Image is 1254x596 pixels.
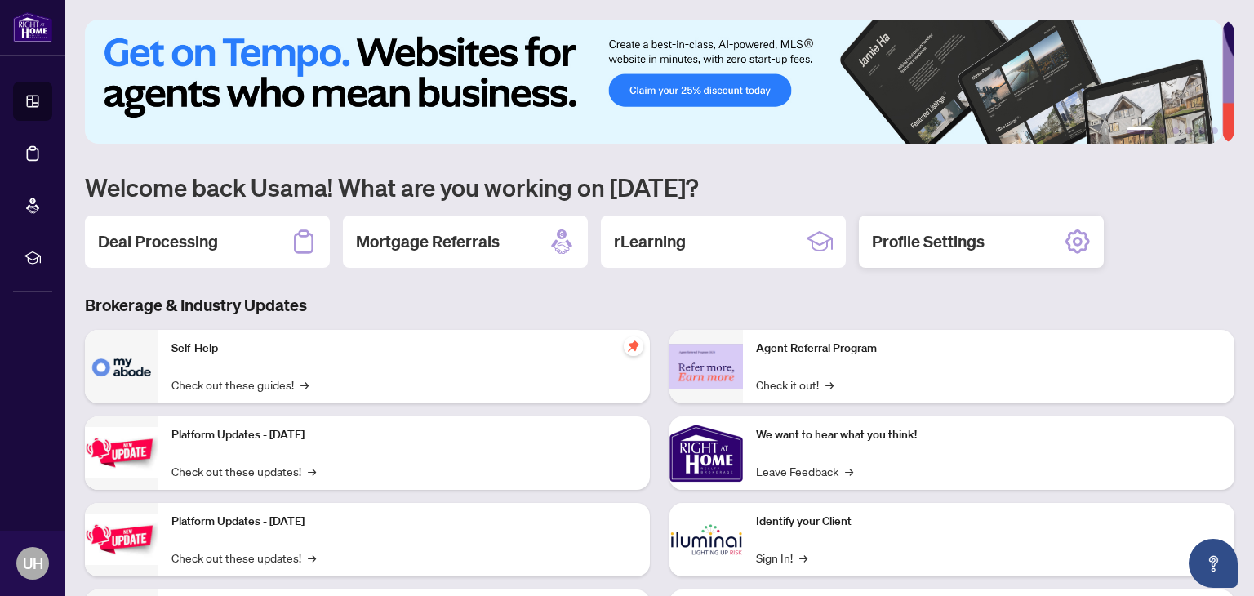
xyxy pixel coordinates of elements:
h1: Welcome back Usama! What are you working on [DATE]? [85,171,1234,202]
p: Platform Updates - [DATE] [171,513,637,531]
p: Self-Help [171,340,637,358]
p: We want to hear what you think! [756,426,1221,444]
a: Sign In!→ [756,549,807,567]
h3: Brokerage & Industry Updates [85,294,1234,317]
img: Agent Referral Program [669,344,743,389]
a: Check it out!→ [756,376,834,394]
img: Slide 0 [85,20,1222,144]
span: → [300,376,309,394]
button: 3 [1172,127,1179,134]
p: Identify your Client [756,513,1221,531]
button: 4 [1185,127,1192,134]
h2: Profile Settings [872,230,985,253]
span: → [308,462,316,480]
p: Platform Updates - [DATE] [171,426,637,444]
a: Check out these updates!→ [171,549,316,567]
span: → [845,462,853,480]
a: Check out these guides!→ [171,376,309,394]
p: Agent Referral Program [756,340,1221,358]
button: 1 [1127,127,1153,134]
button: 2 [1159,127,1166,134]
img: Identify your Client [669,503,743,576]
img: logo [13,12,52,42]
span: → [799,549,807,567]
img: Self-Help [85,330,158,403]
a: Leave Feedback→ [756,462,853,480]
button: 5 [1198,127,1205,134]
img: Platform Updates - July 8, 2025 [85,514,158,565]
span: UH [23,552,43,575]
a: Check out these updates!→ [171,462,316,480]
span: → [825,376,834,394]
h2: Mortgage Referrals [356,230,500,253]
button: 6 [1212,127,1218,134]
h2: rLearning [614,230,686,253]
span: pushpin [624,336,643,356]
span: → [308,549,316,567]
img: Platform Updates - July 21, 2025 [85,427,158,478]
img: We want to hear what you think! [669,416,743,490]
button: Open asap [1189,539,1238,588]
h2: Deal Processing [98,230,218,253]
